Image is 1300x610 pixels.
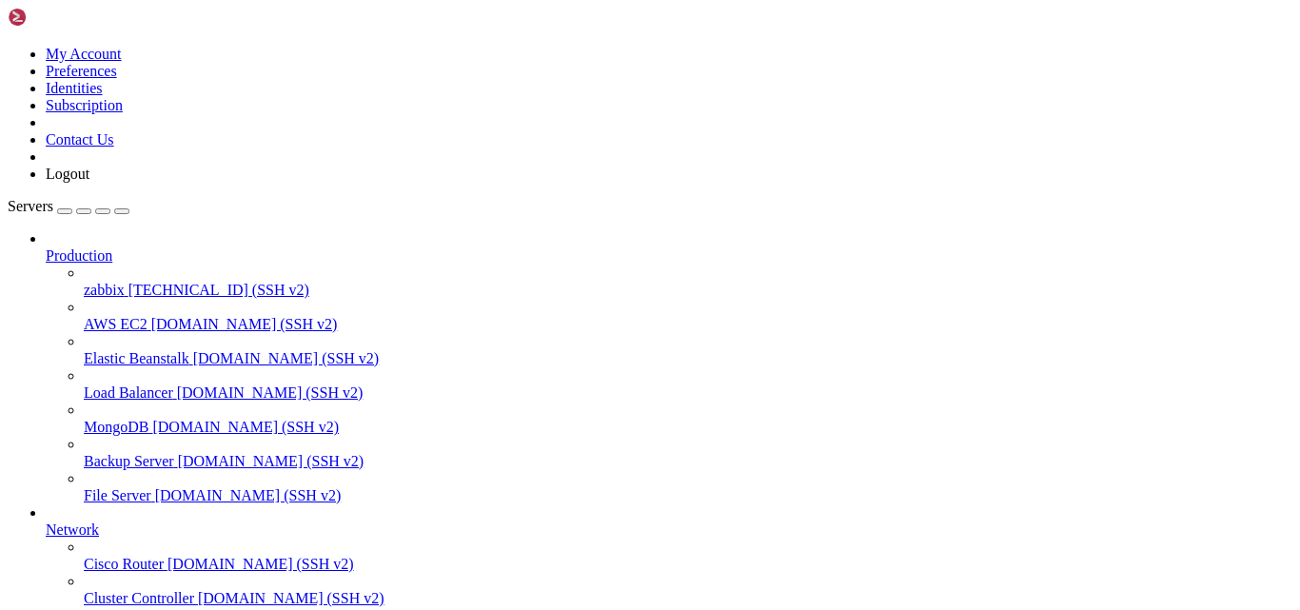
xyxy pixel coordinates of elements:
[84,556,1292,573] a: Cisco Router [DOMAIN_NAME] (SSH v2)
[84,487,1292,504] a: File Server [DOMAIN_NAME] (SSH v2)
[177,384,364,401] span: [DOMAIN_NAME] (SSH v2)
[84,436,1292,470] li: Backup Server [DOMAIN_NAME] (SSH v2)
[84,384,173,401] span: Load Balancer
[46,504,1292,607] li: Network
[84,316,1292,333] a: AWS EC2 [DOMAIN_NAME] (SSH v2)
[46,521,99,538] span: Network
[193,350,380,366] span: [DOMAIN_NAME] (SSH v2)
[155,487,342,503] span: [DOMAIN_NAME] (SSH v2)
[84,487,151,503] span: File Server
[84,590,194,606] span: Cluster Controller
[84,282,1292,299] a: zabbix [TECHNICAL_ID] (SSH v2)
[84,453,174,469] span: Backup Server
[8,198,53,214] span: Servers
[84,282,125,298] span: zabbix
[84,556,164,572] span: Cisco Router
[46,230,1292,504] li: Production
[128,282,309,298] span: [TECHNICAL_ID] (SSH v2)
[84,350,1292,367] a: Elastic Beanstalk [DOMAIN_NAME] (SSH v2)
[84,367,1292,402] li: Load Balancer [DOMAIN_NAME] (SSH v2)
[46,247,1292,265] a: Production
[198,590,384,606] span: [DOMAIN_NAME] (SSH v2)
[84,299,1292,333] li: AWS EC2 [DOMAIN_NAME] (SSH v2)
[167,556,354,572] span: [DOMAIN_NAME] (SSH v2)
[84,419,148,435] span: MongoDB
[8,198,129,214] a: Servers
[46,521,1292,539] a: Network
[84,333,1292,367] li: Elastic Beanstalk [DOMAIN_NAME] (SSH v2)
[84,402,1292,436] li: MongoDB [DOMAIN_NAME] (SSH v2)
[84,265,1292,299] li: zabbix [TECHNICAL_ID] (SSH v2)
[46,97,123,113] a: Subscription
[46,80,103,96] a: Identities
[8,8,117,27] img: Shellngn
[151,316,338,332] span: [DOMAIN_NAME] (SSH v2)
[46,46,122,62] a: My Account
[46,166,89,182] a: Logout
[84,419,1292,436] a: MongoDB [DOMAIN_NAME] (SSH v2)
[46,131,114,148] a: Contact Us
[84,453,1292,470] a: Backup Server [DOMAIN_NAME] (SSH v2)
[178,453,364,469] span: [DOMAIN_NAME] (SSH v2)
[84,316,148,332] span: AWS EC2
[46,63,117,79] a: Preferences
[84,470,1292,504] li: File Server [DOMAIN_NAME] (SSH v2)
[84,384,1292,402] a: Load Balancer [DOMAIN_NAME] (SSH v2)
[84,590,1292,607] a: Cluster Controller [DOMAIN_NAME] (SSH v2)
[46,247,112,264] span: Production
[84,539,1292,573] li: Cisco Router [DOMAIN_NAME] (SSH v2)
[84,350,189,366] span: Elastic Beanstalk
[152,419,339,435] span: [DOMAIN_NAME] (SSH v2)
[84,573,1292,607] li: Cluster Controller [DOMAIN_NAME] (SSH v2)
